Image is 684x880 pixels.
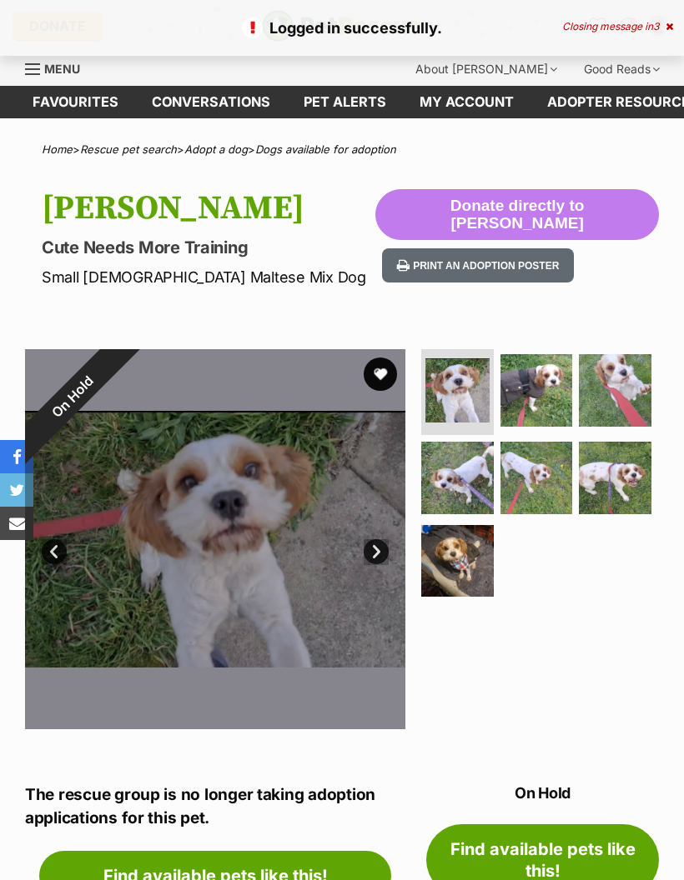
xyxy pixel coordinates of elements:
button: favourite [364,357,397,391]
a: Menu [25,52,92,82]
h1: [PERSON_NAME] [42,189,375,227]
a: Dogs available for adoption [255,142,396,156]
button: Donate directly to [PERSON_NAME] [375,189,659,241]
a: Adopt a dog [184,142,248,156]
p: Logged in successfully. [17,17,667,39]
a: Home [42,142,73,156]
img: Photo of Todd [421,525,494,597]
img: Photo of Todd [500,442,573,514]
div: Closing message in [562,21,673,32]
a: Rescue pet search [80,142,177,156]
p: On Hold [426,782,659,804]
img: Photo of Todd [421,442,494,514]
span: 3 [653,20,659,32]
span: Menu [44,62,80,76]
img: Photo of Todd [500,354,573,427]
a: Prev [42,539,67,564]
img: Photo of Todd [579,442,651,514]
a: Favourites [16,86,135,118]
div: Good Reads [572,52,671,86]
a: conversations [135,86,287,118]
a: Pet alerts [287,86,403,118]
a: Next [364,539,389,564]
p: Cute Needs More Training [42,236,375,259]
button: Print an adoption poster [382,248,574,282]
p: The rescue group is no longer taking adoption applications for this pet. [25,783,405,831]
a: My account [403,86,531,118]
img: Photo of Todd [425,358,490,422]
p: Small [DEMOGRAPHIC_DATA] Maltese Mix Dog [42,266,375,288]
div: About [PERSON_NAME] [404,52,569,86]
img: Photo of Todd [579,354,651,427]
